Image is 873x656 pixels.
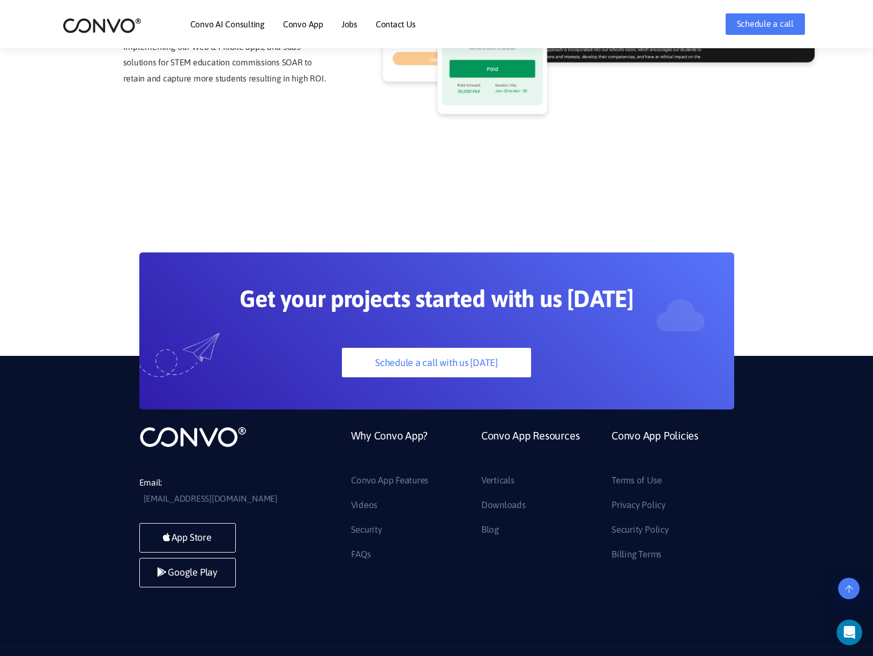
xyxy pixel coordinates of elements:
[351,497,378,514] a: Videos
[341,20,357,28] a: Jobs
[351,472,429,489] a: Convo App Features
[139,475,300,507] li: Email:
[283,20,323,28] a: Convo App
[190,20,265,28] a: Convo AI Consulting
[351,546,371,563] a: FAQs
[611,521,668,539] a: Security Policy
[139,426,247,448] img: logo_not_found
[63,17,141,34] img: logo_2.png
[481,497,526,514] a: Downloads
[481,426,579,472] a: Convo App Resources
[481,521,499,539] a: Blog
[611,497,666,514] a: Privacy Policy
[343,426,734,570] div: Footer
[611,472,661,489] a: Terms of Use
[611,426,698,472] a: Convo App Policies
[139,558,236,587] a: Google Play
[376,20,416,28] a: Contact Us
[481,472,514,489] a: Verticals
[351,521,382,539] a: Security
[144,491,278,507] a: [EMAIL_ADDRESS][DOMAIN_NAME]
[342,348,531,377] a: Schedule a call with us [DATE]
[726,13,805,35] a: Schedule a call
[351,426,428,472] a: Why Convo App?
[837,620,862,645] div: Open Intercom Messenger
[190,285,683,321] h2: Get your projects started with us [DATE]
[139,523,236,553] a: App Store
[611,546,661,563] a: Billing Terms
